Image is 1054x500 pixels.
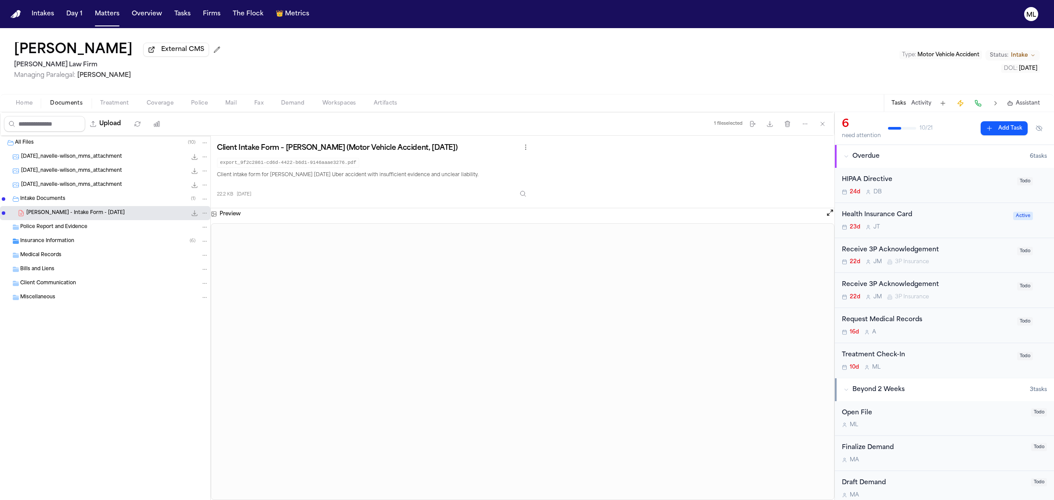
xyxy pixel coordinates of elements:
button: Make a Call [972,97,984,109]
button: Create Immediate Task [954,97,967,109]
span: Metrics [285,10,309,18]
button: Edit DOL: 2025-08-22 [1001,64,1040,73]
span: [PERSON_NAME] [77,72,131,79]
span: crown [276,10,283,18]
img: Finch Logo [11,10,21,18]
span: 3 task s [1030,386,1047,393]
button: Change status from Intake [985,50,1040,61]
span: M L [850,421,858,428]
span: Active [1013,212,1033,220]
span: Managing Paralegal: [14,72,76,79]
span: Demand [281,100,305,107]
span: M A [850,492,859,499]
span: Police Report and Evidence [20,224,87,231]
span: 16d [850,329,859,336]
div: Open task: Finalize Demand [835,436,1054,471]
span: 24d [850,188,860,196]
span: Bills and Liens [20,266,54,273]
span: [DATE] [1019,66,1037,71]
button: Overview [128,6,166,22]
button: The Flock [229,6,267,22]
button: Add Task [981,121,1028,135]
span: M L [872,364,881,371]
div: Open task: Receive 3P Acknowledgement [835,273,1054,308]
span: 22d [850,293,860,301]
iframe: N. Wilson - Intake Form - 8.25.25 [211,224,834,500]
span: 10 / 21 [920,125,933,132]
span: [DATE]_navelle-wilson_mms_attachment [21,181,122,189]
button: Assistant [1007,100,1040,107]
span: Intake [1011,52,1028,59]
span: [DATE] [237,191,251,198]
button: crownMetrics [272,6,313,22]
div: Open task: Health Insurance Card [835,203,1054,238]
div: 1 file selected [714,121,743,127]
span: Mail [225,100,237,107]
div: Request Medical Records [842,315,1012,325]
div: Open task: Treatment Check-In [835,343,1054,378]
span: External CMS [161,45,204,54]
button: Day 1 [63,6,86,22]
span: Coverage [147,100,173,107]
span: All Files [15,139,34,147]
span: J M [874,258,882,265]
button: Intakes [28,6,58,22]
span: J T [874,224,880,231]
span: D B [874,188,882,196]
span: Intake Documents [20,196,65,203]
button: Tasks [171,6,194,22]
div: Draft Demand [842,478,1026,488]
span: Todo [1017,352,1033,360]
button: Download 2025-08-26_navelle-wilson_mms_attachment [190,167,199,175]
div: Finalize Demand [842,443,1026,453]
div: Open task: HIPAA Directive [835,168,1054,203]
button: Inspect [515,186,531,202]
button: Hide completed tasks (⌘⇧H) [1031,121,1047,135]
span: Documents [50,100,83,107]
span: Todo [1017,282,1033,290]
span: Fax [254,100,263,107]
h2: [PERSON_NAME] Law Firm [14,60,224,70]
div: Receive 3P Acknowledgement [842,280,1012,290]
text: ML [1026,12,1036,18]
span: 22d [850,258,860,265]
span: [DATE]_navelle-wilson_mms_attachment [21,153,122,161]
div: Open task: Open File [835,401,1054,436]
span: Overdue [852,152,880,161]
div: Health Insurance Card [842,210,1008,220]
span: Miscellaneous [20,294,55,301]
button: Firms [199,6,224,22]
div: 6 [842,117,881,131]
span: Status: [990,52,1008,59]
button: Open preview [826,208,834,220]
span: [DATE]_navelle-wilson_mms_attachment [21,167,122,175]
button: Add Task [937,97,949,109]
button: Tasks [892,100,906,107]
input: Search files [4,116,85,132]
button: Edit matter name [14,42,133,58]
button: External CMS [143,43,209,57]
h3: Client Intake Form – [PERSON_NAME] (Motor Vehicle Accident, [DATE]) [217,144,457,152]
span: Todo [1031,408,1047,417]
span: Todo [1017,247,1033,255]
div: Open File [842,408,1026,418]
button: Download 2025-08-26_navelle-wilson_mms_attachment [190,181,199,189]
div: Treatment Check-In [842,350,1012,360]
span: Workspaces [322,100,356,107]
span: Motor Vehicle Accident [917,52,979,58]
button: Upload [85,116,126,132]
span: Beyond 2 Weeks [852,385,905,394]
button: Download 2025-08-26_navelle-wilson_mms_attachment [190,152,199,161]
span: Todo [1031,443,1047,451]
p: Client intake form for [PERSON_NAME] [DATE] Uber accident with insufficient evidence and unclear ... [217,171,531,179]
span: 22.2 KB [217,191,233,198]
span: Treatment [100,100,129,107]
span: Medical Records [20,252,61,259]
span: ( 6 ) [190,239,195,243]
button: Download N. Wilson - Intake Form - 8.25.25 [190,209,199,217]
span: Todo [1017,177,1033,185]
button: Activity [911,100,931,107]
